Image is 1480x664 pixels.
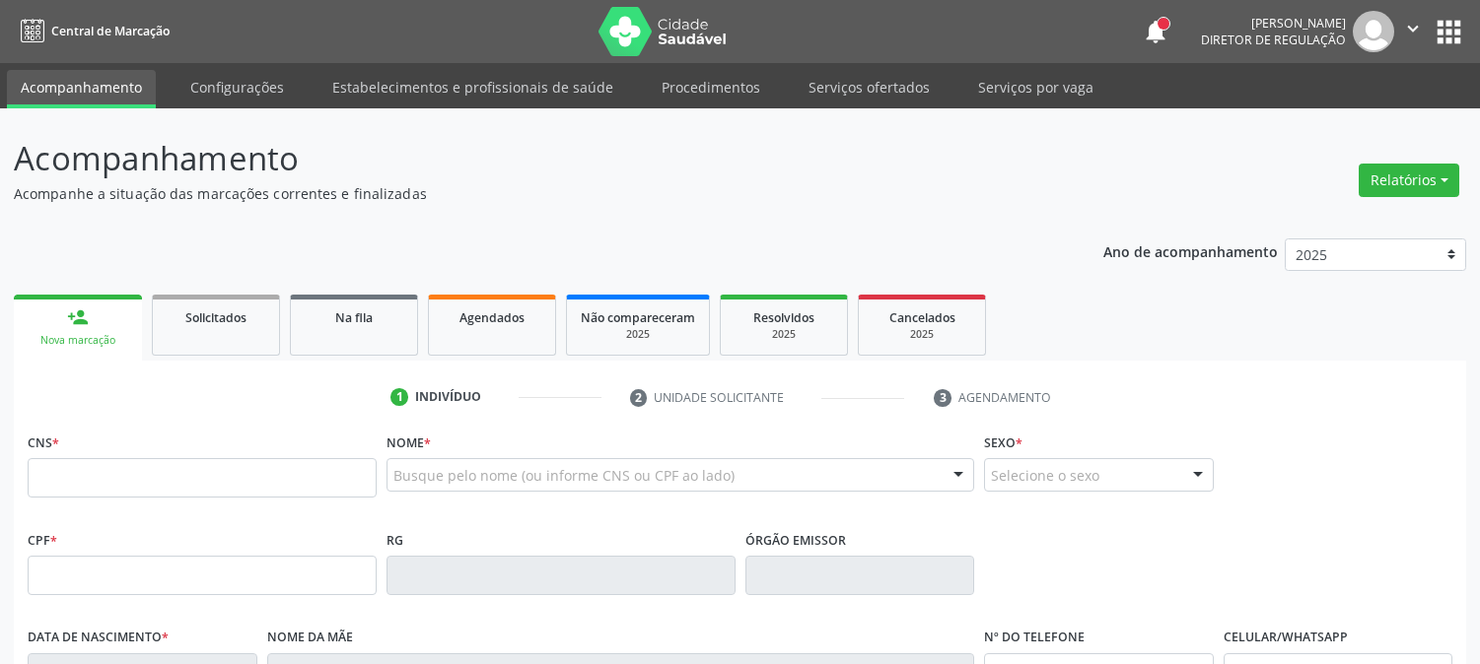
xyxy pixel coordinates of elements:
[393,465,735,486] span: Busque pelo nome (ou informe CNS ou CPF ao lado)
[581,327,695,342] div: 2025
[28,333,128,348] div: Nova marcação
[984,623,1085,653] label: Nº do Telefone
[176,70,298,104] a: Configurações
[1201,32,1346,48] span: Diretor de regulação
[1103,238,1278,263] p: Ano de acompanhamento
[745,525,846,556] label: Órgão emissor
[1432,15,1466,49] button: apps
[335,309,373,326] span: Na fila
[964,70,1107,104] a: Serviços por vaga
[415,388,481,406] div: Indivíduo
[581,309,695,326] span: Não compareceram
[459,309,525,326] span: Agendados
[318,70,627,104] a: Estabelecimentos e profissionais de saúde
[267,623,353,653] label: Nome da mãe
[753,309,814,326] span: Resolvidos
[28,623,169,653] label: Data de nascimento
[67,306,89,328] div: person_add
[1353,11,1394,52] img: img
[648,70,774,104] a: Procedimentos
[991,465,1099,486] span: Selecione o sexo
[873,327,971,342] div: 2025
[1201,15,1346,32] div: [PERSON_NAME]
[1224,623,1348,653] label: Celular/WhatsApp
[387,428,431,458] label: Nome
[1402,18,1424,39] i: 
[387,525,403,556] label: RG
[1394,11,1432,52] button: 
[390,388,408,406] div: 1
[14,15,170,47] a: Central de Marcação
[185,309,247,326] span: Solicitados
[14,183,1030,204] p: Acompanhe a situação das marcações correntes e finalizadas
[14,134,1030,183] p: Acompanhamento
[735,327,833,342] div: 2025
[7,70,156,108] a: Acompanhamento
[795,70,944,104] a: Serviços ofertados
[28,525,57,556] label: CPF
[51,23,170,39] span: Central de Marcação
[889,309,955,326] span: Cancelados
[1142,18,1169,45] button: notifications
[28,428,59,458] label: CNS
[1359,164,1459,197] button: Relatórios
[984,428,1022,458] label: Sexo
